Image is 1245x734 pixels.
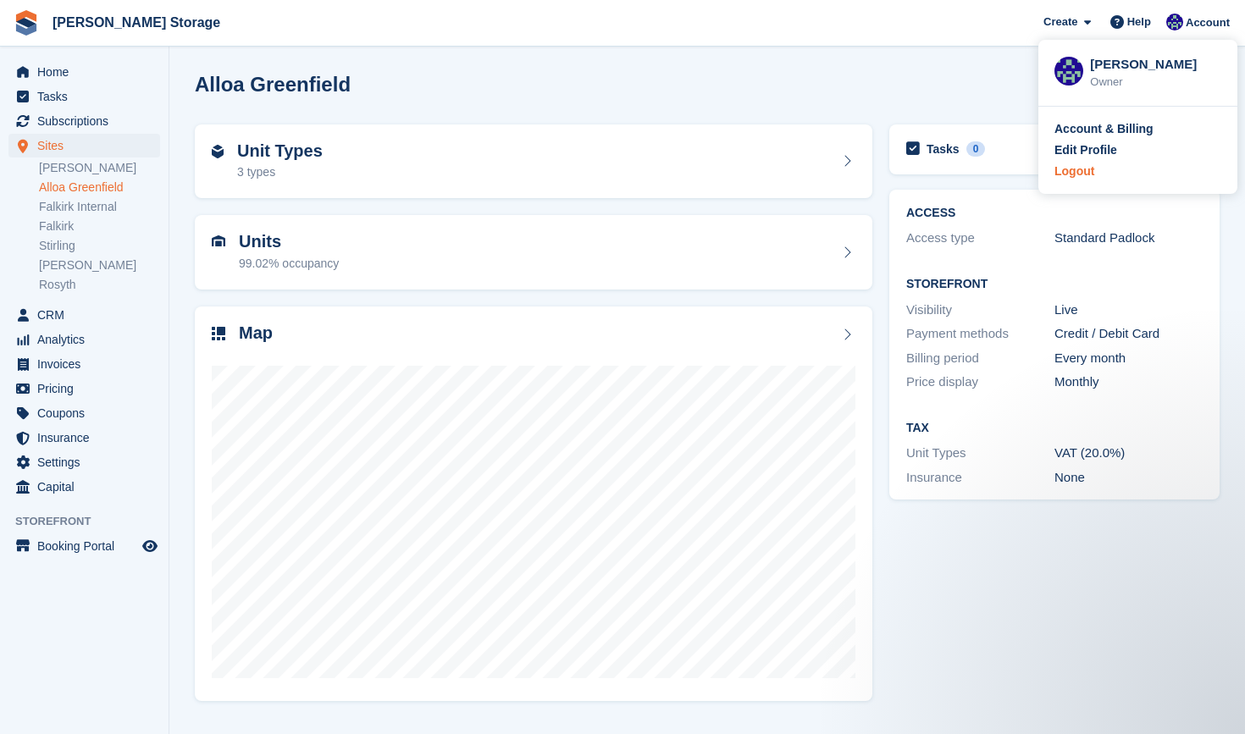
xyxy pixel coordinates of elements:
span: Subscriptions [37,109,139,133]
a: menu [8,534,160,558]
a: Logout [1054,163,1221,180]
img: map-icn-33ee37083ee616e46c38cad1a60f524a97daa1e2b2c8c0bc3eb3415660979fc1.svg [212,327,225,340]
a: menu [8,450,160,474]
span: Settings [37,450,139,474]
div: [PERSON_NAME] [1090,55,1221,70]
span: Tasks [37,85,139,108]
img: Ross Watt [1054,57,1083,86]
a: menu [8,85,160,108]
div: Price display [906,373,1054,392]
h2: Tax [906,422,1203,435]
div: Monthly [1054,373,1203,392]
img: unit-icn-7be61d7bf1b0ce9d3e12c5938cc71ed9869f7b940bace4675aadf7bd6d80202e.svg [212,235,225,247]
div: Access type [906,229,1054,248]
a: menu [8,134,160,157]
img: stora-icon-8386f47178a22dfd0bd8f6a31ec36ba5ce8667c1dd55bd0f319d3a0aa187defe.svg [14,10,39,36]
a: menu [8,475,160,499]
h2: Units [239,232,339,251]
h2: Tasks [927,141,960,157]
div: 99.02% occupancy [239,255,339,273]
span: Sites [37,134,139,157]
div: Payment methods [906,324,1054,344]
h2: Unit Types [237,141,323,161]
span: Insurance [37,426,139,450]
div: Owner [1090,74,1221,91]
a: Falkirk [39,218,160,235]
span: Home [37,60,139,84]
div: Visibility [906,301,1054,320]
h2: Storefront [906,278,1203,291]
a: Map [195,306,872,702]
div: 0 [966,141,986,157]
span: Help [1127,14,1151,30]
a: Preview store [140,536,160,556]
div: Standard Padlock [1054,229,1203,248]
div: Billing period [906,349,1054,368]
div: Logout [1054,163,1094,180]
span: CRM [37,303,139,327]
div: Insurance [906,468,1054,488]
a: Falkirk Internal [39,199,160,215]
div: VAT (20.0%) [1054,444,1203,463]
a: menu [8,109,160,133]
h2: ACCESS [906,207,1203,220]
div: Credit / Debit Card [1054,324,1203,344]
div: Every month [1054,349,1203,368]
a: menu [8,401,160,425]
span: Account [1186,14,1230,31]
span: Capital [37,475,139,499]
a: menu [8,60,160,84]
a: menu [8,426,160,450]
a: Account & Billing [1054,120,1221,138]
div: Unit Types [906,444,1054,463]
a: [PERSON_NAME] [39,160,160,176]
a: menu [8,352,160,376]
a: Units 99.02% occupancy [195,215,872,290]
img: Ross Watt [1166,14,1183,30]
a: [PERSON_NAME] Storage [46,8,227,36]
div: Edit Profile [1054,141,1117,159]
a: Rosyth [39,277,160,293]
div: Live [1054,301,1203,320]
span: Storefront [15,513,169,530]
span: Pricing [37,377,139,400]
span: Coupons [37,401,139,425]
a: menu [8,377,160,400]
a: [PERSON_NAME] [39,257,160,273]
span: Analytics [37,328,139,351]
a: Edit Profile [1054,141,1221,159]
a: menu [8,328,160,351]
div: Account & Billing [1054,120,1154,138]
div: 3 types [237,163,323,181]
a: Unit Types 3 types [195,124,872,199]
h2: Alloa Greenfield [195,73,351,96]
span: Booking Portal [37,534,139,558]
a: Alloa Greenfield [39,179,160,196]
div: None [1054,468,1203,488]
span: Invoices [37,352,139,376]
span: Create [1043,14,1077,30]
a: Stirling [39,238,160,254]
h2: Map [239,323,273,343]
img: unit-type-icn-2b2737a686de81e16bb02015468b77c625bbabd49415b5ef34ead5e3b44a266d.svg [212,145,224,158]
a: menu [8,303,160,327]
